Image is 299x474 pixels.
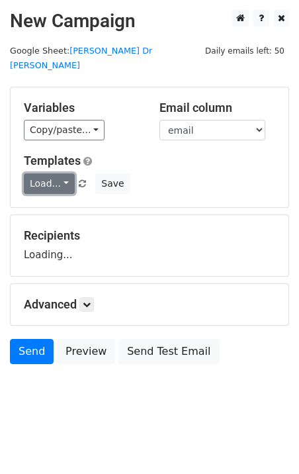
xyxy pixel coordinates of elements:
[24,297,275,312] h5: Advanced
[200,46,289,56] a: Daily emails left: 50
[57,339,115,364] a: Preview
[118,339,219,364] a: Send Test Email
[95,173,130,194] button: Save
[10,46,152,71] a: [PERSON_NAME] Dr [PERSON_NAME]
[24,228,275,263] div: Loading...
[24,228,275,243] h5: Recipients
[24,173,75,194] a: Load...
[24,120,105,140] a: Copy/paste...
[10,10,289,32] h2: New Campaign
[10,46,152,71] small: Google Sheet:
[159,101,275,115] h5: Email column
[200,44,289,58] span: Daily emails left: 50
[10,339,54,364] a: Send
[24,101,140,115] h5: Variables
[24,154,81,167] a: Templates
